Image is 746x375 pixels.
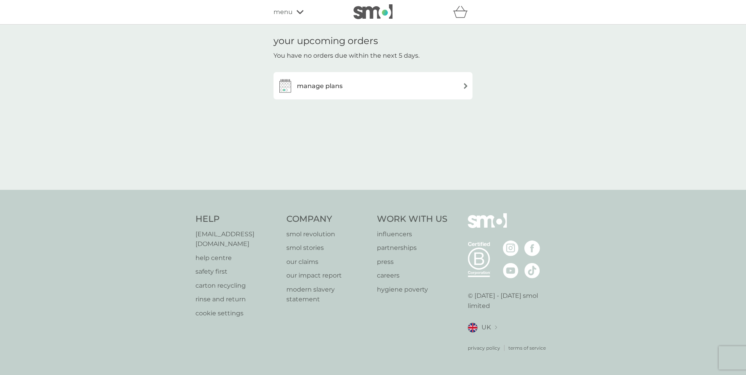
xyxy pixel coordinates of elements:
a: help centre [195,253,279,263]
a: partnerships [377,243,448,253]
a: influencers [377,229,448,239]
a: terms of service [508,344,546,352]
a: careers [377,271,448,281]
img: UK flag [468,323,478,333]
a: safety first [195,267,279,277]
a: [EMAIL_ADDRESS][DOMAIN_NAME] [195,229,279,249]
a: our claims [286,257,369,267]
h4: Company [286,213,369,225]
div: basket [453,4,472,20]
a: our impact report [286,271,369,281]
p: You have no orders due within the next 5 days. [274,51,419,61]
img: visit the smol Instagram page [503,241,519,256]
p: © [DATE] - [DATE] smol limited [468,291,551,311]
a: press [377,257,448,267]
a: hygiene poverty [377,285,448,295]
a: modern slavery statement [286,285,369,304]
h3: manage plans [297,81,343,91]
span: UK [481,322,491,333]
h4: Help [195,213,279,225]
a: rinse and return [195,294,279,304]
a: smol revolution [286,229,369,239]
img: arrow right [463,83,469,89]
a: carton recycling [195,281,279,291]
img: visit the smol Youtube page [503,263,519,278]
h4: Work With Us [377,213,448,225]
a: cookie settings [195,308,279,318]
span: menu [274,7,293,17]
img: select a new location [495,325,497,330]
h1: your upcoming orders [274,35,378,47]
img: visit the smol Tiktok page [524,263,540,278]
a: privacy policy [468,344,500,352]
img: visit the smol Facebook page [524,241,540,256]
a: smol stories [286,243,369,253]
img: smol [353,4,393,19]
img: smol [468,213,507,240]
